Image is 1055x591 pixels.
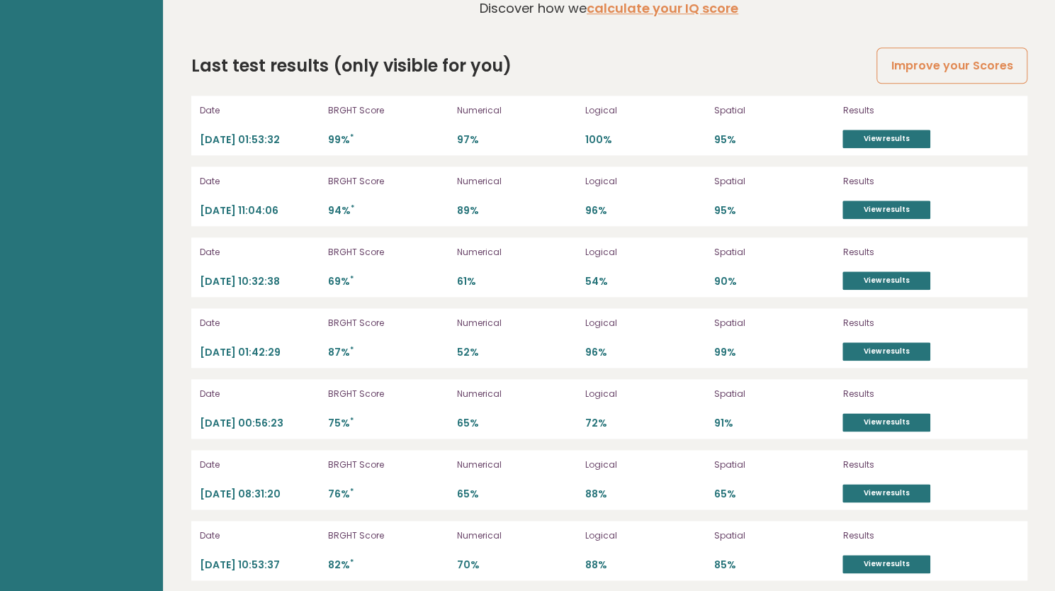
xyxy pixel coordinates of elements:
[328,275,448,288] p: 69%
[328,388,448,400] p: BRGHT Score
[457,275,577,288] p: 61%
[714,558,835,572] p: 85%
[585,529,706,542] p: Logical
[200,104,320,117] p: Date
[714,388,835,400] p: Spatial
[585,388,706,400] p: Logical
[457,417,577,430] p: 65%
[842,271,930,290] a: View results
[585,317,706,330] p: Logical
[328,204,448,218] p: 94%
[457,458,577,471] p: Numerical
[714,204,835,218] p: 95%
[457,133,577,147] p: 97%
[457,388,577,400] p: Numerical
[328,246,448,259] p: BRGHT Score
[200,388,320,400] p: Date
[876,47,1027,84] a: Improve your Scores
[328,317,448,330] p: BRGHT Score
[200,529,320,542] p: Date
[457,488,577,501] p: 65%
[842,555,930,573] a: View results
[842,175,991,188] p: Results
[457,346,577,359] p: 52%
[842,201,930,219] a: View results
[191,53,512,79] h2: Last test results (only visible for you)
[842,130,930,148] a: View results
[585,458,706,471] p: Logical
[200,133,320,147] p: [DATE] 01:53:32
[585,175,706,188] p: Logical
[585,246,706,259] p: Logical
[585,204,706,218] p: 96%
[328,104,448,117] p: BRGHT Score
[328,558,448,572] p: 82%
[457,558,577,572] p: 70%
[714,133,835,147] p: 95%
[457,204,577,218] p: 89%
[842,104,991,117] p: Results
[457,175,577,188] p: Numerical
[585,104,706,117] p: Logical
[842,458,991,471] p: Results
[328,346,448,359] p: 87%
[200,458,320,471] p: Date
[585,488,706,501] p: 88%
[585,275,706,288] p: 54%
[328,175,448,188] p: BRGHT Score
[328,417,448,430] p: 75%
[842,246,991,259] p: Results
[585,346,706,359] p: 96%
[714,529,835,542] p: Spatial
[714,458,835,471] p: Spatial
[842,388,991,400] p: Results
[200,275,320,288] p: [DATE] 10:32:38
[328,488,448,501] p: 76%
[457,104,577,117] p: Numerical
[714,417,835,430] p: 91%
[714,346,835,359] p: 99%
[200,175,320,188] p: Date
[200,317,320,330] p: Date
[842,529,991,542] p: Results
[714,104,835,117] p: Spatial
[714,275,835,288] p: 90%
[200,488,320,501] p: [DATE] 08:31:20
[328,458,448,471] p: BRGHT Score
[200,204,320,218] p: [DATE] 11:04:06
[457,529,577,542] p: Numerical
[842,413,930,432] a: View results
[585,558,706,572] p: 88%
[585,417,706,430] p: 72%
[714,317,835,330] p: Spatial
[714,175,835,188] p: Spatial
[842,342,930,361] a: View results
[328,133,448,147] p: 99%
[200,558,320,572] p: [DATE] 10:53:37
[842,484,930,502] a: View results
[457,317,577,330] p: Numerical
[200,417,320,430] p: [DATE] 00:56:23
[457,246,577,259] p: Numerical
[714,488,835,501] p: 65%
[842,317,991,330] p: Results
[200,246,320,259] p: Date
[714,246,835,259] p: Spatial
[200,346,320,359] p: [DATE] 01:42:29
[328,529,448,542] p: BRGHT Score
[585,133,706,147] p: 100%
